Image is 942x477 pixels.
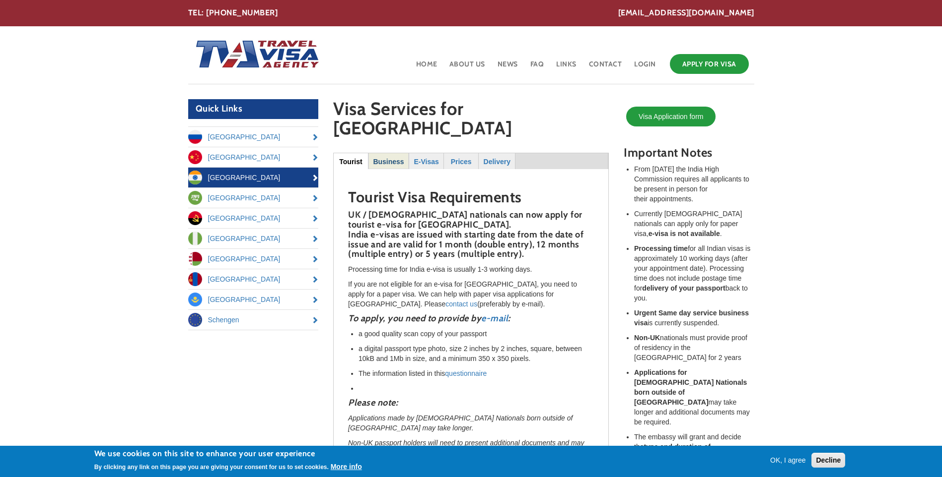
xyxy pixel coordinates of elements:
[188,7,754,19] div: TEL: [PHONE_NUMBER]
[359,329,594,339] li: a good quality scan copy of your passport
[766,455,810,465] button: OK, I agree
[479,153,514,169] a: Delivery
[634,333,754,362] li: nationals must provide proof of residency in the [GEOGRAPHIC_DATA] for 2 years
[188,168,319,187] a: [GEOGRAPHIC_DATA]
[670,54,749,74] a: Apply for Visa
[348,210,594,259] h4: UK / [DEMOGRAPHIC_DATA] nationals can now apply for tourist e-visa for [GEOGRAPHIC_DATA]. India e...
[94,448,362,459] h2: We use cookies on this site to enhance your user experience
[415,52,438,84] a: Home
[811,453,845,468] button: Decline
[634,443,711,461] strong: type and duration of visa
[331,462,362,472] button: More info
[626,107,716,126] a: Visa Application form
[633,52,657,84] a: Login
[188,249,319,269] a: [GEOGRAPHIC_DATA]
[359,344,594,363] li: a digital passport type photo, size 2 inches by 2 inches, square, between 10kB and 1Mb in size, a...
[188,147,319,167] a: [GEOGRAPHIC_DATA]
[348,279,594,309] p: If you are not eligible for an e-visa for [GEOGRAPHIC_DATA], you need to apply for a paper visa. ...
[188,269,319,289] a: [GEOGRAPHIC_DATA]
[642,284,725,292] strong: delivery of your passport
[188,127,319,147] a: [GEOGRAPHIC_DATA]
[188,290,319,309] a: [GEOGRAPHIC_DATA]
[333,99,609,143] h1: Visa Services for [GEOGRAPHIC_DATA]
[634,164,754,204] li: From [DATE] the India High Commission requires all applicants to be present in person for their a...
[410,153,443,169] a: E-Visas
[634,309,749,327] strong: Urgent Same day service business visa
[481,313,508,324] a: e-mail
[188,229,319,248] a: [GEOGRAPHIC_DATA]
[348,414,573,432] em: Applications made by [DEMOGRAPHIC_DATA] Nationals born outside of [GEOGRAPHIC_DATA] may take longer.
[369,153,408,169] a: Business
[497,52,519,84] a: News
[188,188,319,208] a: [GEOGRAPHIC_DATA]
[634,209,754,238] li: Currently [DEMOGRAPHIC_DATA] nationals can apply only for paper visa, .
[634,243,754,303] li: for all Indian visas is approximately 10 working days (after your appointment date). Processing t...
[188,208,319,228] a: [GEOGRAPHIC_DATA]
[448,52,486,84] a: About Us
[373,158,404,166] strong: Business
[624,146,754,159] h3: Important Notes
[484,158,510,166] strong: Delivery
[634,334,660,342] strong: Non-UK
[529,52,545,84] a: FAQ
[634,367,754,427] li: may take longer and additional documents may be required.
[94,464,329,471] p: By clicking any link on this page you are giving your consent for us to set cookies.
[334,153,368,169] a: Tourist
[348,264,594,274] p: Processing time for India e-visa is usually 1-3 working days.
[445,369,487,377] a: questionnaire
[188,30,320,80] img: Home
[634,368,747,406] strong: Applications for [DEMOGRAPHIC_DATA] Nationals born outside of [GEOGRAPHIC_DATA]
[348,313,510,324] strong: To apply, you need to provide by :
[634,432,754,472] li: The embassy will grant and decide the irrespective of the request on the application form.
[414,158,438,166] strong: E-Visas
[339,158,362,166] strong: Tourist
[451,158,472,166] strong: Prices
[634,244,688,252] strong: Processing time
[445,300,477,308] a: contact us
[588,52,623,84] a: Contact
[634,308,754,328] li: is currently suspended.
[649,230,720,238] strong: e-visa is not available
[618,7,754,19] a: [EMAIL_ADDRESS][DOMAIN_NAME]
[348,439,584,457] em: Non-UK passport holders will need to present additional documents and may need to fill in additio...
[444,153,478,169] a: Prices
[348,397,398,408] strong: Please note:
[359,368,594,378] li: The information listed in this
[188,310,319,330] a: Schengen
[555,52,578,84] a: Links
[348,189,594,205] h2: Tourist Visa Requirements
